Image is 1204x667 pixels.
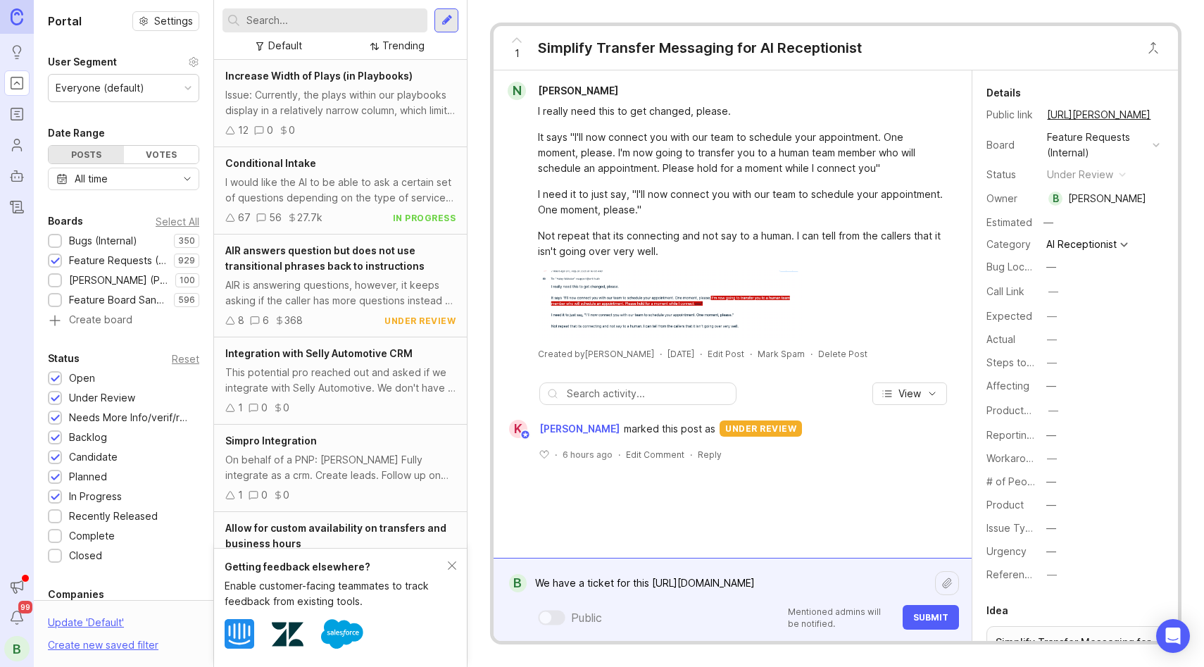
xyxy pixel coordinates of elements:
[225,522,446,549] span: Allow for custom availability on transfers and business hours
[501,420,624,438] a: K[PERSON_NAME]
[132,11,199,31] button: Settings
[225,244,425,272] span: AIR answers question but does not use transitional phrases back to instructions
[69,292,167,308] div: Feature Board Sandbox [DATE]
[1046,239,1117,249] div: AI Receptionist
[986,285,1024,297] label: Call Link
[750,348,752,360] div: ·
[283,400,289,416] div: 0
[225,619,254,649] img: Intercom logo
[1046,520,1056,536] div: —
[283,487,289,503] div: 0
[986,137,1036,153] div: Board
[1043,307,1061,325] button: Expected
[986,545,1027,557] label: Urgency
[48,125,105,142] div: Date Range
[48,586,104,603] div: Companies
[1039,213,1058,232] div: —
[667,348,694,360] span: [DATE]
[986,310,1032,322] label: Expected
[758,348,805,360] button: Mark Spam
[538,85,618,96] span: [PERSON_NAME]
[225,70,413,82] span: Increase Width of Plays (in Playbooks)
[986,85,1021,101] div: Details
[261,487,268,503] div: 0
[238,210,251,225] div: 67
[69,528,115,544] div: Complete
[1046,378,1056,394] div: —
[986,333,1015,345] label: Actual
[1048,403,1058,418] div: —
[284,313,303,328] div: 368
[214,337,467,425] a: Integration with Selly Automotive CRMThis potential pro reached out and asked if we integrate wit...
[986,452,1043,464] label: Workaround
[75,171,108,187] div: All time
[555,449,557,461] div: ·
[272,618,303,650] img: Zendesk logo
[818,348,867,360] div: Delete Post
[156,218,199,225] div: Select All
[48,637,158,653] div: Create new saved filter
[660,348,662,360] div: ·
[986,261,1048,273] label: Bug Location
[321,613,363,655] img: Salesforce logo
[810,348,813,360] div: ·
[986,356,1082,368] label: Steps to Reproduce
[225,87,456,118] div: Issue: Currently, the plays within our playbooks display in a relatively narrow column, which lim...
[1047,308,1057,324] div: —
[1046,474,1056,490] div: —
[700,348,702,360] div: ·
[225,157,316,169] span: Conditional Intake
[986,191,1036,206] div: Owner
[214,512,467,615] a: Allow for custom availability on transfers and business hoursACTS Law, LLP- They would like to ad...
[1048,192,1062,206] div: B
[509,420,527,438] div: K
[1046,497,1056,513] div: —
[48,350,80,367] div: Status
[382,38,425,54] div: Trending
[225,347,413,359] span: Integration with Selly Automotive CRM
[214,60,467,147] a: Increase Width of Plays (in Playbooks)Issue: Currently, the plays within our playbooks display in...
[1046,259,1056,275] div: —
[1047,332,1057,347] div: —
[996,635,1155,663] p: Simplify Transfer Messaging for AI Receptionist
[539,421,620,437] span: [PERSON_NAME]
[986,499,1024,511] label: Product
[538,187,943,218] div: I need it to just say, "I'll now connect you with our team to schedule your appointment. One mome...
[508,82,526,100] div: N
[214,147,467,235] a: Conditional IntakeI would like the AI to be able to ask a certain set of questions depending on t...
[1047,130,1147,161] div: Feature Requests (Internal)
[538,104,943,119] div: I really need this to get changed, please.
[1048,284,1058,299] div: —
[1046,544,1056,559] div: —
[4,194,30,220] a: Changelog
[538,38,862,58] div: Simplify Transfer Messaging for AI Receptionist
[986,167,1036,182] div: Status
[624,421,715,437] span: marked this post as
[538,228,943,259] div: Not repeat that its connecting and not say to a human. I can tell from the callers that it isn't ...
[538,348,654,360] div: Created by [PERSON_NAME]
[214,425,467,512] a: Simpro IntegrationOn behalf of a PNP: [PERSON_NAME] Fully integrate as a crm. Create leads. Follo...
[69,430,107,445] div: Backlog
[48,315,199,328] a: Create board
[986,380,1029,392] label: Affecting
[263,313,269,328] div: 6
[708,348,744,360] div: Edit Post
[1043,566,1061,584] button: Reference(s)
[172,355,199,363] div: Reset
[69,469,107,485] div: Planned
[520,429,531,440] img: member badge
[4,574,30,599] button: Announcements
[618,449,620,461] div: ·
[986,218,1032,227] div: Estimated
[986,237,1036,252] div: Category
[48,615,124,637] div: Update ' Default '
[18,601,32,613] span: 99
[225,365,456,396] div: This potential pro reached out and asked if we integrate with Selly Automotive. We don't have a h...
[225,278,456,308] div: AIR is answering questions, however, it keeps asking if the caller has more questions instead of ...
[1156,619,1190,653] div: Open Intercom Messenger
[48,213,83,230] div: Boards
[872,382,947,405] button: View
[1068,191,1146,206] div: [PERSON_NAME]
[69,449,118,465] div: Candidate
